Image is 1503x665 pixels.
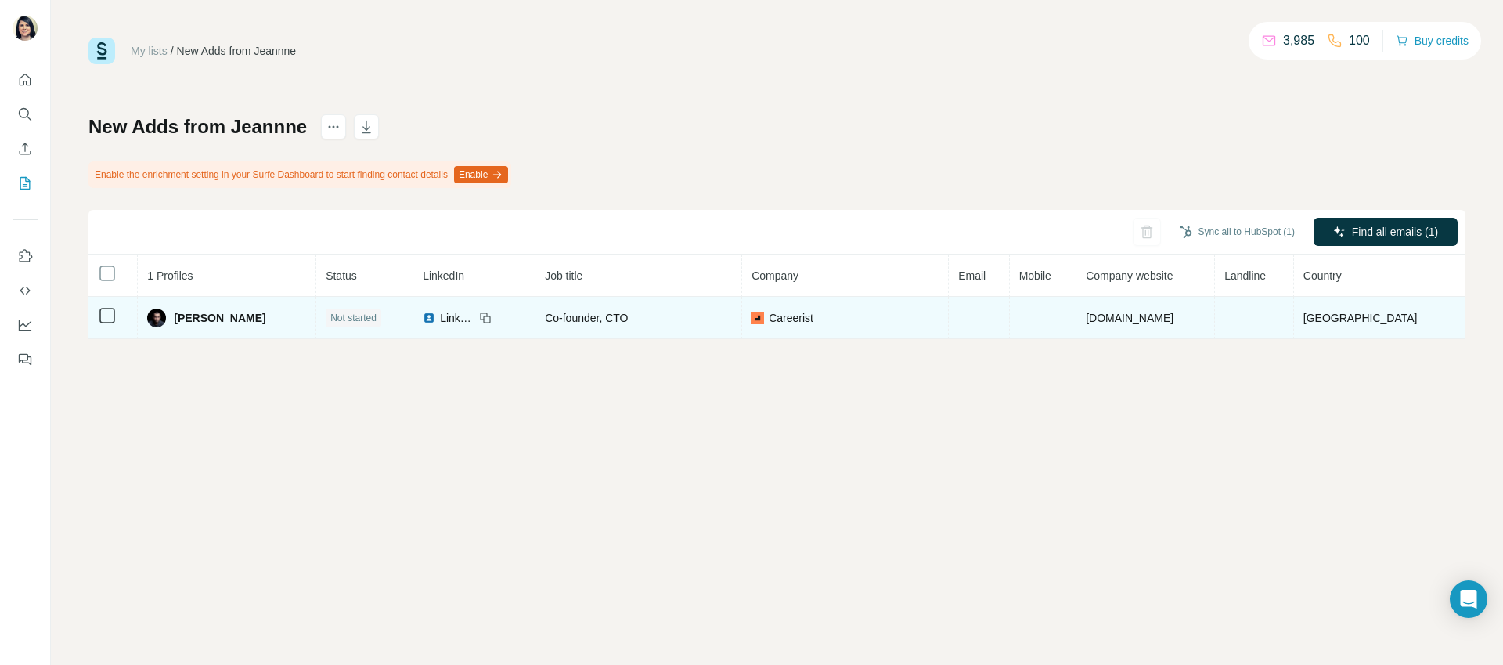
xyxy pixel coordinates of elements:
[147,309,166,327] img: Avatar
[88,161,511,188] div: Enable the enrichment setting in your Surfe Dashboard to start finding contact details
[1303,269,1342,282] span: Country
[1349,31,1370,50] p: 100
[1314,218,1458,246] button: Find all emails (1)
[1303,312,1418,324] span: [GEOGRAPHIC_DATA]
[13,100,38,128] button: Search
[423,269,464,282] span: LinkedIn
[13,242,38,270] button: Use Surfe on LinkedIn
[326,269,357,282] span: Status
[751,312,764,324] img: company-logo
[545,269,582,282] span: Job title
[1019,269,1051,282] span: Mobile
[330,311,377,325] span: Not started
[13,311,38,339] button: Dashboard
[147,269,193,282] span: 1 Profiles
[88,114,307,139] h1: New Adds from Jeannne
[1224,269,1266,282] span: Landline
[1169,220,1306,244] button: Sync all to HubSpot (1)
[423,312,435,324] img: LinkedIn logo
[13,16,38,41] img: Avatar
[545,312,628,324] span: Co-founder, CTO
[13,276,38,305] button: Use Surfe API
[174,310,265,326] span: [PERSON_NAME]
[1086,312,1173,324] span: [DOMAIN_NAME]
[171,43,174,59] li: /
[1283,31,1314,50] p: 3,985
[769,310,813,326] span: Careerist
[13,345,38,374] button: Feedback
[13,169,38,197] button: My lists
[440,310,474,326] span: LinkedIn
[751,269,798,282] span: Company
[13,135,38,163] button: Enrich CSV
[1396,30,1469,52] button: Buy credits
[454,166,508,183] button: Enable
[177,43,297,59] div: New Adds from Jeannne
[958,269,986,282] span: Email
[1352,224,1438,240] span: Find all emails (1)
[1450,580,1487,618] div: Open Intercom Messenger
[321,114,346,139] button: actions
[131,45,168,57] a: My lists
[1086,269,1173,282] span: Company website
[88,38,115,64] img: Surfe Logo
[13,66,38,94] button: Quick start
